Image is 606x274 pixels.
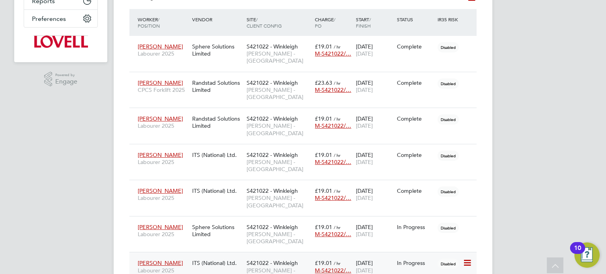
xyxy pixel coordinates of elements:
div: Vendor [190,12,245,26]
div: ITS (National) Ltd. [190,183,245,198]
span: S421022 - Winkleigh [247,115,298,122]
span: CPCS Forklift 2025 [138,86,188,93]
span: Labourer 2025 [138,158,188,166]
span: Engage [55,78,77,85]
a: [PERSON_NAME]Labourer 2025ITS (National) Ltd.S421022 - Winkleigh[PERSON_NAME] - [GEOGRAPHIC_DATA]... [136,183,477,190]
div: In Progress [397,224,434,231]
div: 10 [574,248,581,258]
span: £19.01 [315,224,332,231]
span: £19.01 [315,187,332,194]
span: [PERSON_NAME] [138,224,183,231]
span: / hr [334,44,340,50]
div: Status [395,12,436,26]
span: / hr [334,224,340,230]
span: Preferences [32,15,66,22]
div: [DATE] [354,183,395,205]
span: S421022 - Winkleigh [247,79,298,86]
span: / hr [334,116,340,122]
div: Complete [397,187,434,194]
span: M-S421022/… [315,194,351,201]
div: Complete [397,43,434,50]
span: M-S421022/… [315,267,351,274]
button: Preferences [24,10,97,27]
button: Open Resource Center, 10 new notifications [574,242,600,268]
a: [PERSON_NAME]Labourer 2025Randstad Solutions LimitedS421022 - Winkleigh[PERSON_NAME] - [GEOGRAPHI... [136,111,477,117]
span: Disabled [438,259,459,269]
img: lovell-logo-retina.png [34,35,88,48]
span: [PERSON_NAME] [138,259,183,267]
span: S421022 - Winkleigh [247,43,298,50]
span: [DATE] [356,158,373,166]
div: Sphere Solutions Limited [190,220,245,242]
span: Disabled [438,186,459,197]
div: [DATE] [354,111,395,133]
span: Disabled [438,78,459,89]
div: [DATE] [354,220,395,242]
div: [DATE] [354,39,395,61]
div: Complete [397,115,434,122]
span: £19.01 [315,151,332,158]
span: £19.01 [315,259,332,267]
div: In Progress [397,259,434,267]
span: / Client Config [247,16,282,29]
span: / hr [334,152,340,158]
div: Site [245,12,313,33]
div: Start [354,12,395,33]
span: [PERSON_NAME] - [GEOGRAPHIC_DATA] [247,122,311,136]
div: Sphere Solutions Limited [190,39,245,61]
span: M-S421022/… [315,50,351,57]
div: Randstad Solutions Limited [190,111,245,133]
span: / Finish [356,16,371,29]
a: [PERSON_NAME]Labourer 2025ITS (National) Ltd.S421022 - Winkleigh[PERSON_NAME] - [GEOGRAPHIC_DATA]... [136,147,477,154]
div: Charge [313,12,354,33]
span: £23.63 [315,79,332,86]
span: Disabled [438,114,459,125]
span: [DATE] [356,267,373,274]
span: [PERSON_NAME] [138,79,183,86]
span: / Position [138,16,160,29]
span: Labourer 2025 [138,267,188,274]
span: / hr [334,188,340,194]
span: [PERSON_NAME] - [GEOGRAPHIC_DATA] [247,158,311,173]
span: M-S421022/… [315,158,351,166]
div: Complete [397,79,434,86]
span: [PERSON_NAME] [138,151,183,158]
span: S421022 - Winkleigh [247,224,298,231]
div: [DATE] [354,75,395,97]
span: M-S421022/… [315,86,351,93]
div: Randstad Solutions Limited [190,75,245,97]
span: Disabled [438,151,459,161]
span: / hr [334,260,340,266]
div: IR35 Risk [436,12,463,26]
a: [PERSON_NAME]CPCS Forklift 2025Randstad Solutions LimitedS421022 - Winkleigh[PERSON_NAME] - [GEOG... [136,75,477,82]
span: Labourer 2025 [138,231,188,238]
a: Powered byEngage [44,72,78,87]
span: S421022 - Winkleigh [247,151,298,158]
span: [PERSON_NAME] - [GEOGRAPHIC_DATA] [247,86,311,101]
div: [DATE] [354,147,395,170]
span: S421022 - Winkleigh [247,187,298,194]
span: S421022 - Winkleigh [247,259,298,267]
span: M-S421022/… [315,122,351,129]
span: M-S421022/… [315,231,351,238]
div: Worker [136,12,190,33]
span: [PERSON_NAME] - [GEOGRAPHIC_DATA] [247,194,311,209]
div: ITS (National) Ltd. [190,255,245,270]
div: ITS (National) Ltd. [190,147,245,162]
a: [PERSON_NAME]Labourer 2025Sphere Solutions LimitedS421022 - Winkleigh[PERSON_NAME] - [GEOGRAPHIC_... [136,39,477,45]
span: [DATE] [356,231,373,238]
span: [PERSON_NAME] [138,43,183,50]
span: [DATE] [356,50,373,57]
span: Labourer 2025 [138,122,188,129]
span: Disabled [438,223,459,233]
a: [PERSON_NAME]Labourer 2025Sphere Solutions LimitedS421022 - Winkleigh[PERSON_NAME] - [GEOGRAPHIC_... [136,219,477,226]
span: [PERSON_NAME] [138,187,183,194]
span: Labourer 2025 [138,50,188,57]
a: [PERSON_NAME]Labourer 2025ITS (National) Ltd.S421022 - Winkleigh[PERSON_NAME] - [GEOGRAPHIC_DATA]... [136,255,477,262]
span: / PO [315,16,335,29]
span: [DATE] [356,122,373,129]
span: [PERSON_NAME] - [GEOGRAPHIC_DATA] [247,50,311,64]
span: Labourer 2025 [138,194,188,201]
a: Go to home page [24,35,98,48]
span: [DATE] [356,194,373,201]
